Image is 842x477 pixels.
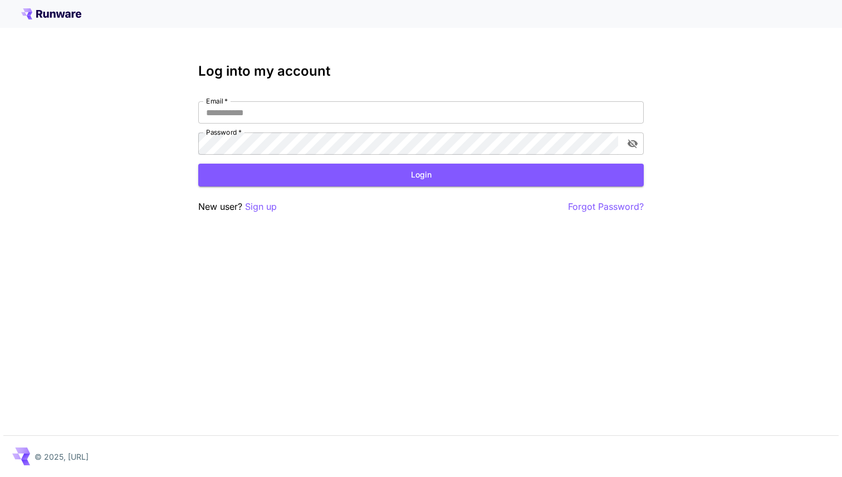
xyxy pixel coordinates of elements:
[206,127,242,137] label: Password
[198,200,277,214] p: New user?
[623,134,643,154] button: toggle password visibility
[245,200,277,214] button: Sign up
[206,96,228,106] label: Email
[198,164,644,186] button: Login
[198,63,644,79] h3: Log into my account
[35,451,89,463] p: © 2025, [URL]
[568,200,644,214] button: Forgot Password?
